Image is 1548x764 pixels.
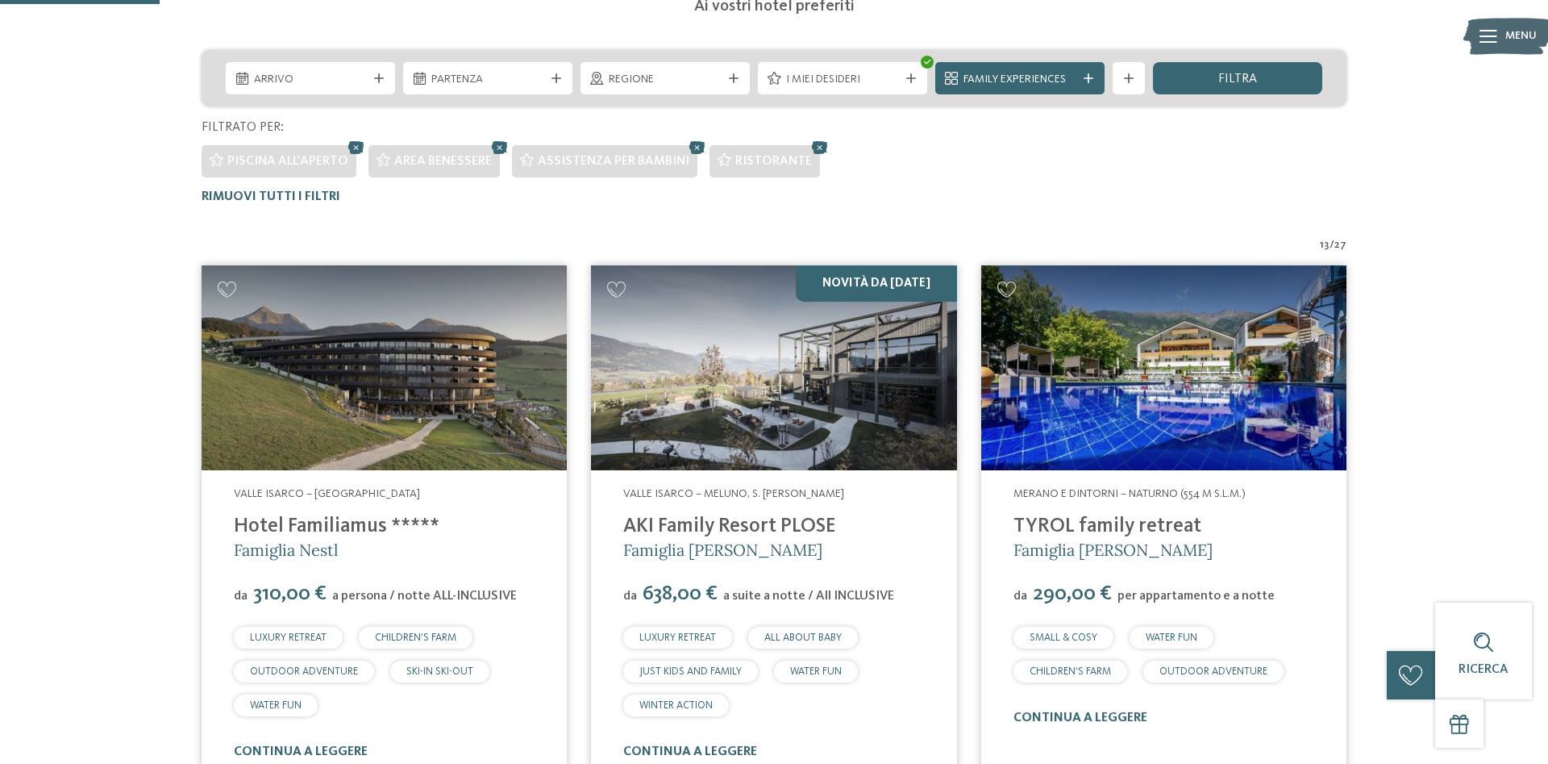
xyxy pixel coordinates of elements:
span: Assistenza per bambini [538,155,689,168]
span: Arrivo [254,72,367,88]
span: Merano e dintorni – Naturno (554 m s.l.m.) [1013,488,1246,499]
span: Area benessere [394,155,492,168]
span: Regione [609,72,722,88]
span: SKI-IN SKI-OUT [406,666,473,677]
span: OUTDOOR ADVENTURE [1159,666,1267,677]
span: Ricerca [1459,663,1508,676]
span: Partenza [431,72,544,88]
span: WATER FUN [1146,632,1197,643]
span: OUTDOOR ADVENTURE [250,666,358,677]
span: filtra [1218,73,1257,86]
span: 13 [1320,237,1330,253]
span: LUXURY RETREAT [250,632,327,643]
span: da [1013,590,1027,603]
span: per appartamento e a notte [1117,590,1275,603]
span: da [234,590,248,603]
a: AKI Family Resort PLOSE [623,516,836,536]
span: Ristorante [735,155,812,168]
span: Famiglia Nestl [234,540,338,560]
span: Valle Isarco – [GEOGRAPHIC_DATA] [234,488,420,499]
a: Cercate un hotel per famiglie? Qui troverete solo i migliori! [981,265,1346,471]
img: Familien Wellness Residence Tyrol **** [981,265,1346,471]
span: / [1330,237,1334,253]
span: a suite a notte / All INCLUSIVE [723,590,894,603]
span: I miei desideri [786,72,899,88]
span: a persona / notte ALL-INCLUSIVE [332,590,517,603]
span: Family Experiences [963,72,1076,88]
a: continua a leggere [1013,712,1147,724]
span: Famiglia [PERSON_NAME] [1013,540,1213,560]
a: continua a leggere [623,745,757,758]
span: JUST KIDS AND FAMILY [639,666,742,677]
img: Cercate un hotel per famiglie? Qui troverete solo i migliori! [591,265,956,471]
span: 290,00 € [1029,583,1116,604]
span: SMALL & COSY [1030,632,1097,643]
a: TYROL family retreat [1013,516,1201,536]
span: Valle Isarco – Meluno, S. [PERSON_NAME] [623,488,844,499]
span: Famiglia [PERSON_NAME] [623,540,822,560]
span: 310,00 € [249,583,331,604]
span: Filtrato per: [202,121,284,134]
span: CHILDREN’S FARM [1030,666,1111,677]
span: Piscina all'aperto [227,155,348,168]
span: WATER FUN [250,700,302,711]
span: WINTER ACTION [639,700,713,711]
span: CHILDREN’S FARM [375,632,456,643]
span: LUXURY RETREAT [639,632,716,643]
span: Rimuovi tutti i filtri [202,190,340,203]
span: 638,00 € [639,583,722,604]
span: WATER FUN [790,666,842,677]
span: 27 [1334,237,1346,253]
a: continua a leggere [234,745,368,758]
span: ALL ABOUT BABY [764,632,842,643]
span: da [623,590,637,603]
img: Cercate un hotel per famiglie? Qui troverete solo i migliori! [202,265,567,471]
